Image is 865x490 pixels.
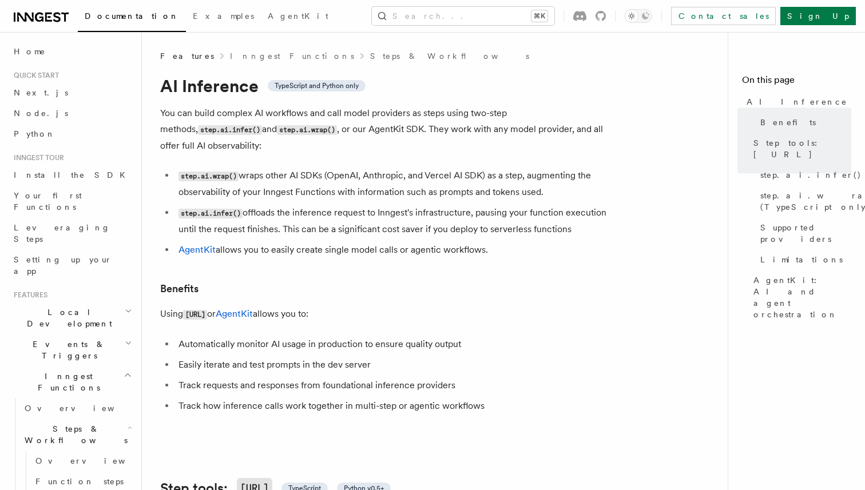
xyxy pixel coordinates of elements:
[9,334,134,366] button: Events & Triggers
[531,10,547,22] kbd: ⌘K
[175,242,618,258] li: allows you to easily create single model calls or agentic workflows.
[160,75,618,96] h1: AI Inference
[9,124,134,144] a: Python
[756,217,851,249] a: Supported providers
[9,366,134,398] button: Inngest Functions
[9,71,59,80] span: Quick start
[756,112,851,133] a: Benefits
[9,217,134,249] a: Leveraging Steps
[175,205,618,237] li: offloads the inference request to Inngest's infrastructure, pausing your function execution until...
[186,3,261,31] a: Examples
[753,137,851,160] span: Step tools: [URL]
[9,249,134,281] a: Setting up your app
[183,310,207,320] code: [URL]
[230,50,354,62] a: Inngest Functions
[25,404,142,413] span: Overview
[625,9,652,23] button: Toggle dark mode
[756,249,851,270] a: Limitations
[9,302,134,334] button: Local Development
[760,169,862,181] span: step.ai.infer()
[14,46,46,57] span: Home
[35,477,124,486] span: Function steps
[9,306,125,329] span: Local Development
[742,73,851,91] h4: On this page
[9,153,64,162] span: Inngest tour
[14,109,68,118] span: Node.js
[78,3,186,32] a: Documentation
[268,11,328,21] span: AgentKit
[178,172,239,181] code: step.ai.wrap()
[9,165,134,185] a: Install the SDK
[31,451,134,471] a: Overview
[370,50,529,62] a: Steps & Workflows
[261,3,335,31] a: AgentKit
[160,281,199,297] a: Benefits
[175,168,618,200] li: wraps other AI SDKs (OpenAI, Anthropic, and Vercel AI SDK) as a step, augmenting the observabilit...
[372,7,554,25] button: Search...⌘K
[671,7,776,25] a: Contact sales
[9,41,134,62] a: Home
[178,209,243,218] code: step.ai.infer()
[9,290,47,300] span: Features
[9,338,125,361] span: Events & Triggers
[20,398,134,419] a: Overview
[14,170,132,180] span: Install the SDK
[14,88,68,97] span: Next.js
[277,125,337,135] code: step.ai.wrap()
[216,308,253,319] a: AgentKit
[9,371,124,393] span: Inngest Functions
[20,423,128,446] span: Steps & Workflows
[9,103,134,124] a: Node.js
[198,125,262,135] code: step.ai.infer()
[85,11,179,21] span: Documentation
[175,377,618,393] li: Track requests and responses from foundational inference providers
[753,274,851,320] span: AgentKit: AI and agent orchestration
[14,223,110,244] span: Leveraging Steps
[749,270,851,325] a: AgentKit: AI and agent orchestration
[9,82,134,103] a: Next.js
[160,50,214,62] span: Features
[275,81,359,90] span: TypeScript and Python only
[14,191,82,212] span: Your first Functions
[760,222,851,245] span: Supported providers
[9,185,134,217] a: Your first Functions
[742,91,851,112] a: AI Inference
[35,456,153,465] span: Overview
[160,105,618,154] p: You can build complex AI workflows and call model providers as steps using two-step methods, and ...
[760,117,816,128] span: Benefits
[756,165,851,185] a: step.ai.infer()
[14,255,112,276] span: Setting up your app
[749,133,851,165] a: Step tools: [URL]
[756,185,851,217] a: step.ai.wrap() (TypeScript only)
[760,254,843,265] span: Limitations
[780,7,856,25] a: Sign Up
[178,244,216,255] a: AgentKit
[175,336,618,352] li: Automatically monitor AI usage in production to ensure quality output
[193,11,254,21] span: Examples
[160,306,618,322] p: Using or allows you to:
[175,357,618,373] li: Easily iterate and test prompts in the dev server
[747,96,847,107] span: AI Inference
[175,398,618,414] li: Track how inference calls work together in multi-step or agentic workflows
[14,129,55,138] span: Python
[20,419,134,451] button: Steps & Workflows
